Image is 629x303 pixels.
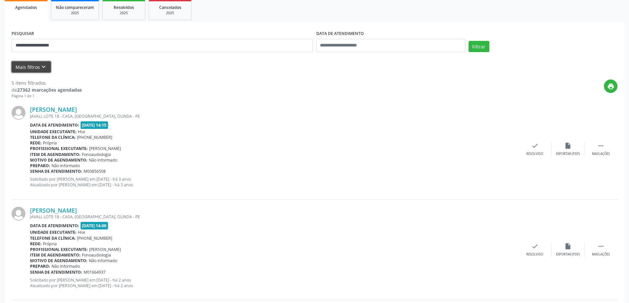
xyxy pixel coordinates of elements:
i: insert_drive_file [564,142,572,149]
b: Telefone da clínica: [30,135,76,140]
b: Motivo de agendamento: [30,157,87,163]
button: print [604,79,617,93]
div: JAVALI, LOTE 18 - CASA, [GEOGRAPHIC_DATA], OLINDA - PE [30,214,518,220]
i: check [531,243,539,250]
span: Não informado [52,163,80,168]
div: Mais ações [592,252,610,257]
a: [PERSON_NAME] [30,207,77,214]
span: Fonoaudiologia [82,152,111,157]
button: Mais filtroskeyboard_arrow_down [12,61,51,73]
b: Senha de atendimento: [30,168,82,174]
span: [DATE] 14:15 [81,121,108,129]
div: 5 itens filtrados [12,79,82,86]
span: Não compareceram [56,5,94,10]
span: Hse [78,129,85,135]
div: Resolvido [526,252,543,257]
div: 2025 [56,11,94,15]
div: Mais ações [592,152,610,156]
b: Profissional executante: [30,146,88,151]
a: [PERSON_NAME] [30,106,77,113]
p: Solicitado por [PERSON_NAME] em [DATE] - há 2 anos Atualizado por [PERSON_NAME] em [DATE] - há 2 ... [30,277,518,288]
span: [PERSON_NAME] [89,146,121,151]
span: Cancelados [159,5,181,10]
b: Item de agendamento: [30,252,81,258]
b: Preparo: [30,163,50,168]
span: [PHONE_NUMBER] [77,135,112,140]
b: Item de agendamento: [30,152,81,157]
div: Resolvido [526,152,543,156]
b: Profissional executante: [30,247,88,252]
span: Hse [78,229,85,235]
div: Página 1 de 1 [12,93,82,99]
span: Não informado [52,263,80,269]
strong: 27362 marcações agendadas [17,87,82,93]
div: 2025 [154,11,187,15]
b: Data de atendimento: [30,122,79,128]
b: Telefone da clínica: [30,235,76,241]
button: Filtrar [469,41,489,52]
span: M00856508 [84,168,106,174]
img: img [12,106,25,120]
div: 2025 [107,11,140,15]
i: keyboard_arrow_down [40,63,47,71]
b: Motivo de agendamento: [30,258,87,263]
span: M01664937 [84,269,106,275]
div: de [12,86,82,93]
span: Agendados [15,5,37,10]
b: Preparo: [30,263,50,269]
label: DATA DE ATENDIMENTO [316,29,364,39]
span: Resolvidos [114,5,134,10]
label: PESQUISAR [12,29,34,39]
i: check [531,142,539,149]
div: Exportar (PDF) [556,252,580,257]
b: Unidade executante: [30,129,77,135]
span: Fonoaudiologia [82,252,111,258]
b: Rede: [30,140,42,146]
span: Não informado [89,258,117,263]
span: [DATE] 14:00 [81,222,108,229]
div: JAVALI, LOTE 18 - CASA, [GEOGRAPHIC_DATA], OLINDA - PE [30,113,518,119]
b: Data de atendimento: [30,223,79,228]
span: Própria [43,241,57,247]
b: Rede: [30,241,42,247]
i: print [607,83,614,90]
i:  [597,142,605,149]
b: Unidade executante: [30,229,77,235]
b: Senha de atendimento: [30,269,82,275]
i:  [597,243,605,250]
img: img [12,207,25,221]
div: Exportar (PDF) [556,152,580,156]
p: Solicitado por [PERSON_NAME] em [DATE] - há 3 anos Atualizado por [PERSON_NAME] em [DATE] - há 3 ... [30,176,518,188]
i: insert_drive_file [564,243,572,250]
span: [PHONE_NUMBER] [77,235,112,241]
span: Não informado [89,157,117,163]
span: Própria [43,140,57,146]
span: [PERSON_NAME] [89,247,121,252]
